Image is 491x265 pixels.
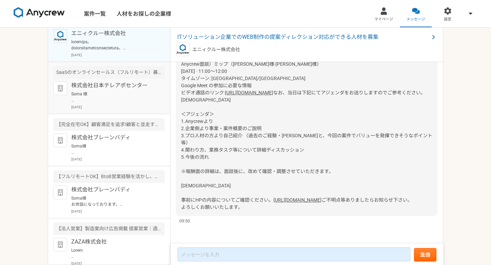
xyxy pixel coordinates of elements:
p: 株式会社日本テレアポセンター [71,81,155,90]
p: 株式会社ブレーンバディ [71,134,155,142]
span: なお、当日は下記にてアジェンダをお送りしますのでご参考ください。 [DEMOGRAPHIC_DATA] ＜アジェンダ＞ 1.Anycrewより 2.企業側より事業・案件概要のご説明 3.プロ人材... [181,90,432,203]
span: 09:50 [179,218,190,224]
p: エニィクルー株式会社 [71,29,155,37]
p: 株式会社ブレーンバディ [71,186,155,194]
div: 【法人営業】製造業向け広告掲載 提案営業｜週15h｜時給2500円~ [54,222,165,235]
p: Soma様 お世話になっております。 株式会社ブレーンバディ採用担当です。 この度は、数ある企業の中から弊社に興味を持っていただき、誠にありがとうございます。 社内で慎重に選考した結果、誠に残念... [71,143,155,155]
img: default_org_logo-42cde973f59100197ec2c8e796e4974ac8490bb5b08a0eb061ff975e4574aa76.png [54,186,67,199]
p: Lorem IPSUmdolorsit。 ametconsectet。 Adipiscingelitsedd、eiusmOdtEmporincididun「Utlabor」etdolore、ma... [71,247,155,260]
div: SaaSのオンラインセールス（フルリモート）募集 [54,66,165,79]
span: 設定 [444,17,451,22]
div: 【フルリモートOK】BtoB営業経験を活かし、戦略的ISとして活躍! [54,170,165,183]
a: [URL][DOMAIN_NAME] [225,90,273,95]
p: Soma 様 お世話になっております。 ご対応いただきありがとうございます。 面談はtimerexよりお送りしておりますGoogle meetのURLからご入室ください。 当日はどうぞよろしくお... [71,91,155,103]
img: default_org_logo-42cde973f59100197ec2c8e796e4974ac8490bb5b08a0eb061ff975e4574aa76.png [54,238,67,251]
p: エニィクルー株式会社 [192,46,240,53]
img: 8DqYSo04kwAAAAASUVORK5CYII= [14,7,65,18]
img: logo_text_blue_01.png [176,43,190,56]
img: default_org_logo-42cde973f59100197ec2c8e796e4974ac8490bb5b08a0eb061ff975e4574aa76.png [54,134,67,147]
span: お待たせしました。 直近で恐縮ですが下記にて設定させていただきました。 ご確認お願いいたします。 [DEMOGRAPHIC_DATA] Anycrew面談）ミップ（[PERSON_NAME]様-... [181,18,322,95]
button: 送信 [414,248,436,262]
a: [URL][DOMAIN_NAME] [273,197,322,203]
p: Soma様 お世話になっております。 株式会社ブレーンバディの[PERSON_NAME]でございます。 本日面談を予定しておりましたが、入室が確認されませんでしたので、 キャンセルとさせていただ... [71,195,155,207]
span: ITソリューション企業でのWEB制作の提案ディレクション対応ができる人材を募集 [177,33,429,41]
div: 【完全在宅OK】顧客満足を追求!顧客と並走するCS募集! [54,118,165,131]
span: ご不明点等ありましたらお知らせ下さい。 よろしくお願いいたします。 [181,197,412,210]
p: [DATE] [71,209,165,214]
p: [DATE] [71,157,165,162]
span: マイページ [374,17,393,22]
span: メッセージ [406,17,425,22]
p: ZAZA株式会社 [71,238,155,246]
img: logo_text_blue_01.png [54,29,67,43]
p: [DATE] [71,105,165,110]
p: loremips。 dolorsitametconsectetura。 elitseddoei。 ＿＿＿＿＿＿＿＿＿＿＿＿＿＿＿＿ Temporinc）utl（etd-mag） 7a 41e (... [71,39,155,51]
img: default_org_logo-42cde973f59100197ec2c8e796e4974ac8490bb5b08a0eb061ff975e4574aa76.png [54,81,67,95]
p: [DATE] [71,52,165,58]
